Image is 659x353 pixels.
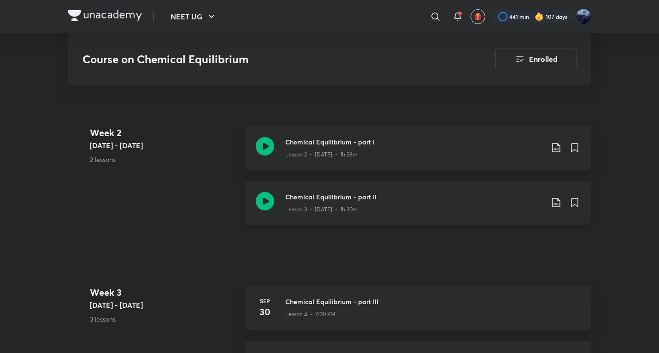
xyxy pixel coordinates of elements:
button: Enrolled [495,48,577,70]
img: Kushagra Singh [576,9,591,24]
p: 2 lessons [90,155,237,164]
h3: Chemical Equilibrium - part I [285,137,543,147]
img: Company Logo [68,10,142,21]
h3: Course on Chemical Equilibrium [82,53,443,66]
a: Sep30Chemical Equilibrium - part IIILesson 4 • 7:00 PM [245,286,591,341]
a: Company Logo [68,10,142,24]
a: Chemical Equilibrium - part IILesson 3 • [DATE] • 1h 30m [245,181,591,236]
p: Lesson 2 • [DATE] • 1h 28m [285,150,358,159]
a: Chemical Equilibrium - part ILesson 2 • [DATE] • 1h 28m [245,126,591,181]
h4: 30 [256,305,274,319]
img: avatar [474,12,482,21]
p: 3 lessons [90,314,237,324]
h5: [DATE] - [DATE] [90,140,237,151]
button: avatar [471,9,485,24]
img: streak [535,12,544,21]
h5: [DATE] - [DATE] [90,299,237,311]
h4: Week 2 [90,126,237,140]
button: NEET UG [165,7,223,26]
p: Lesson 3 • [DATE] • 1h 30m [285,205,358,214]
p: Lesson 4 • 7:00 PM [285,310,335,318]
h3: Chemical Equilibrium - part III [285,297,580,306]
h6: Sep [256,297,274,305]
h4: Week 3 [90,286,237,299]
h3: Chemical Equilibrium - part II [285,192,543,202]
